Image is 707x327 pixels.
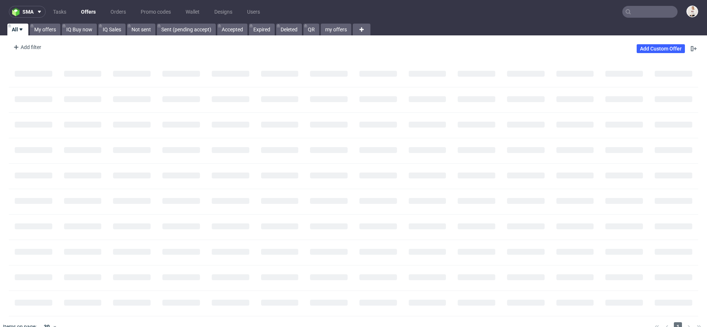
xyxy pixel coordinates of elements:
[276,24,302,35] a: Deleted
[181,6,204,18] a: Wallet
[106,6,130,18] a: Orders
[303,24,319,35] a: QR
[62,24,97,35] a: IQ Buy now
[12,8,22,16] img: logo
[49,6,71,18] a: Tasks
[157,24,216,35] a: Sent (pending accept)
[98,24,126,35] a: IQ Sales
[637,44,685,53] a: Add Custom Offer
[249,24,275,35] a: Expired
[7,24,28,35] a: All
[321,24,351,35] a: my offers
[22,9,34,14] span: sma
[10,41,43,53] div: Add filter
[210,6,237,18] a: Designs
[243,6,264,18] a: Users
[127,24,155,35] a: Not sent
[136,6,175,18] a: Promo codes
[9,6,46,18] button: sma
[687,6,697,17] img: Mari Fok
[77,6,100,18] a: Offers
[217,24,247,35] a: Accepted
[30,24,60,35] a: My offers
